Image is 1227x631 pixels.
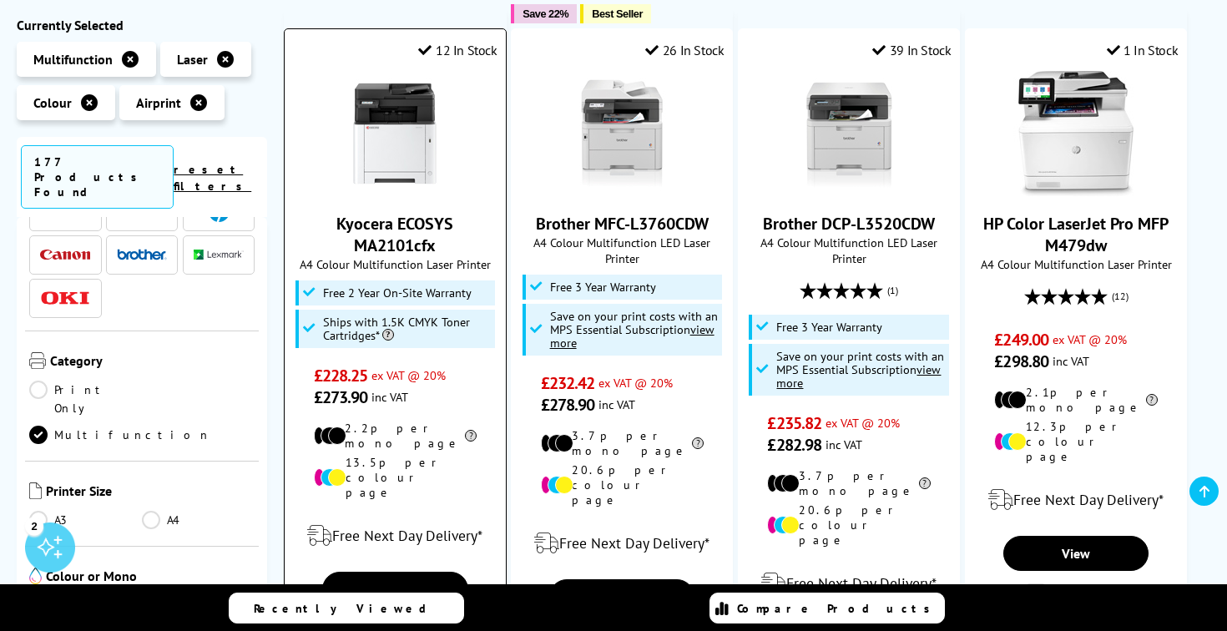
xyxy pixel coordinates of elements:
span: £273.90 [314,386,368,408]
span: Category [50,352,255,372]
img: OKI [40,291,90,305]
span: £235.82 [767,412,821,434]
img: Brother DCP-L3520CDW [786,71,911,196]
span: ex VAT @ 20% [826,415,900,431]
img: Printer Size [29,482,42,499]
span: £249.00 [994,329,1048,351]
a: Brother MFC-L3760CDW [559,183,684,199]
span: A4 Colour Multifunction Laser Printer [974,256,1178,272]
a: HP Color LaserJet Pro MFP M479dw [1013,183,1139,199]
span: Free 3 Year Warranty [776,321,882,334]
span: ex VAT @ 20% [598,375,673,391]
a: View [549,579,694,614]
span: ex VAT @ 20% [1053,331,1127,347]
span: (1) [887,275,898,306]
a: View [1003,536,1149,571]
span: Free 2 Year On-Site Warranty [323,286,472,300]
a: HP Color LaserJet Pro MFP M479dw [983,213,1169,256]
a: Recently Viewed [229,593,464,623]
img: HP Color LaserJet Pro MFP M479dw [1013,71,1139,196]
span: A4 Colour Multifunction Laser Printer [293,256,497,272]
img: Colour or Mono [29,568,42,584]
span: A4 Colour Multifunction LED Laser Printer [520,235,724,266]
a: A4 [142,511,255,529]
span: inc VAT [598,396,635,412]
li: 20.6p per colour page [767,502,930,548]
span: Recently Viewed [254,601,443,616]
img: Lexmark [194,250,244,260]
a: Brother [117,245,167,265]
a: reset filters [174,162,251,194]
li: 20.6p per colour page [541,462,704,507]
span: £298.80 [994,351,1048,372]
a: A3 [29,511,142,529]
img: Brother MFC-L3760CDW [559,71,684,196]
span: Save 22% [523,8,568,20]
img: Brother [117,249,167,260]
span: Compare Products [737,601,939,616]
div: Currently Selected [17,17,267,33]
a: Canon [40,245,90,265]
div: modal_delivery [974,477,1178,523]
u: view more [776,361,941,391]
img: Kyocera ECOSYS MA2101cfx [332,71,457,196]
div: 39 In Stock [872,42,951,58]
li: 3.7p per mono page [767,468,930,498]
a: Brother DCP-L3520CDW [763,213,935,235]
button: Best Seller [580,4,651,23]
span: inc VAT [1053,353,1089,369]
span: inc VAT [371,389,408,405]
a: Print Only [29,381,142,417]
span: Laser [177,51,208,68]
div: 12 In Stock [418,42,497,58]
a: OKI [40,288,90,309]
li: 2.1p per mono page [994,385,1157,415]
a: Lexmark [194,245,244,265]
div: modal_delivery [747,560,951,607]
img: Category [29,352,46,369]
button: Save 22% [511,4,577,23]
span: ex VAT @ 20% [371,367,446,383]
span: £232.42 [541,372,595,394]
li: 3.7p per mono page [541,428,704,458]
div: modal_delivery [520,520,724,567]
span: Colour or Mono [46,568,255,588]
span: Save on your print costs with an MPS Essential Subscription [776,348,944,391]
span: inc VAT [826,437,862,452]
span: Airprint [136,94,181,111]
div: 2 [25,517,43,535]
li: 12.3p per colour page [994,419,1157,464]
a: Brother MFC-L3760CDW [536,213,709,235]
li: 13.5p per colour page [314,455,477,500]
a: Compare Products [709,593,945,623]
a: View [322,572,467,607]
span: (12) [1112,280,1129,312]
div: modal_delivery [293,512,497,559]
span: Printer Size [46,482,255,502]
span: Best Seller [592,8,643,20]
a: Kyocera ECOSYS MA2101cfx [336,213,453,256]
span: £278.90 [541,394,595,416]
label: Add to Compare [1027,583,1129,602]
a: Brother DCP-L3520CDW [786,183,911,199]
img: Canon [40,250,90,260]
a: Multifunction [29,426,211,444]
span: Ships with 1.5K CMYK Toner Cartridges* [323,315,491,342]
u: view more [550,321,714,351]
span: 177 Products Found [21,145,174,209]
span: Colour [33,94,72,111]
span: £228.25 [314,365,368,386]
span: Save on your print costs with an MPS Essential Subscription [550,308,718,351]
li: 2.2p per mono page [314,421,477,451]
div: 1 In Stock [1107,42,1179,58]
span: Multifunction [33,51,113,68]
span: Free 3 Year Warranty [550,280,656,294]
div: 26 In Stock [645,42,724,58]
a: Kyocera ECOSYS MA2101cfx [332,183,457,199]
span: A4 Colour Multifunction LED Laser Printer [747,235,951,266]
span: £282.98 [767,434,821,456]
